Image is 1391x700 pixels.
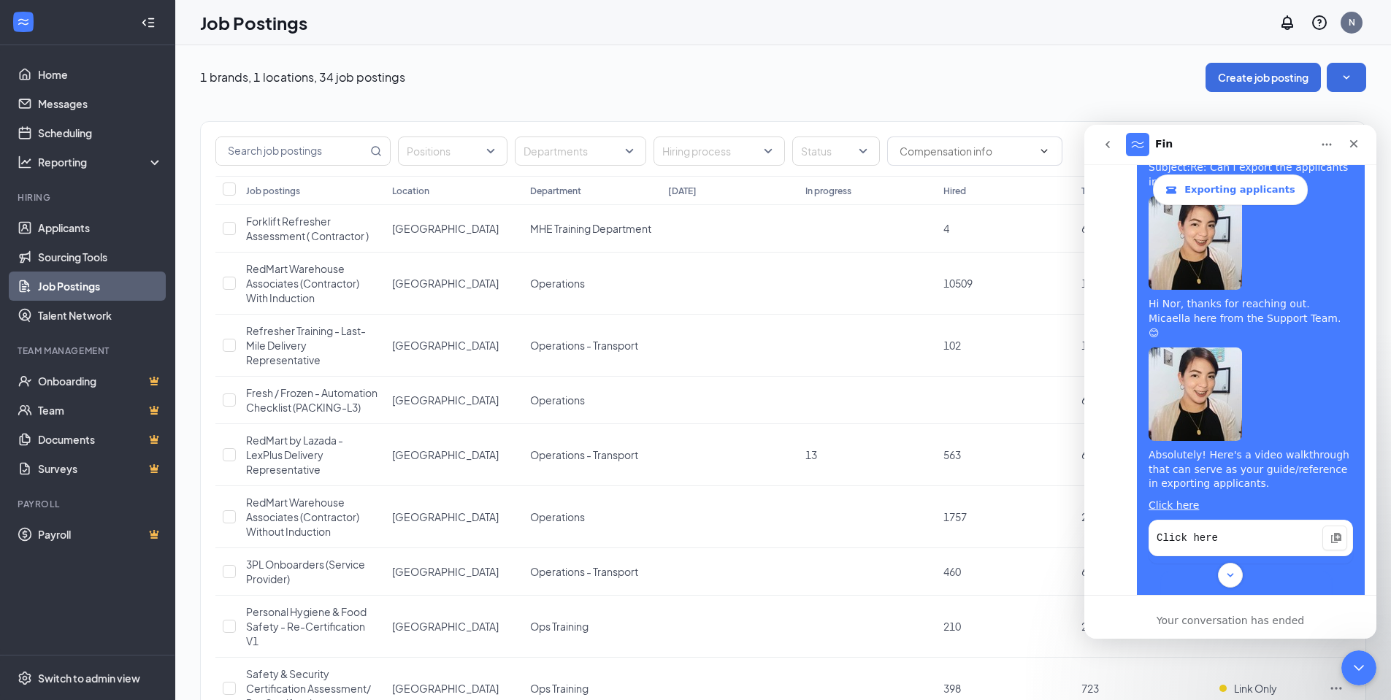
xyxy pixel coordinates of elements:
[1081,277,1111,290] span: 15427
[523,253,661,315] td: Operations
[1074,176,1212,205] th: Total
[18,671,32,685] svg: Settings
[385,486,523,548] td: Singapore
[1081,565,1099,578] span: 696
[943,277,973,290] span: 10509
[38,671,140,685] div: Switch to admin view
[392,339,499,352] span: [GEOGRAPHIC_DATA]
[900,143,1032,159] input: Compensation info
[392,565,499,578] span: [GEOGRAPHIC_DATA]
[64,374,115,386] a: Click here
[38,454,163,483] a: SurveysCrown
[1081,682,1099,695] span: 723
[246,386,378,414] span: Fresh / Frozen - Automation Checklist (PACKING-L3)
[392,277,499,290] span: [GEOGRAPHIC_DATA]
[18,155,32,169] svg: Analysis
[16,15,31,29] svg: WorkstreamLogo
[141,15,156,30] svg: Collapse
[392,448,499,461] span: [GEOGRAPHIC_DATA]
[64,72,158,165] img: Micaella Fulgencio
[1084,125,1376,639] iframe: To enrich screen reader interactions, please activate Accessibility in Grammarly extension settings
[1327,63,1366,92] button: SmallChevronDown
[943,222,949,235] span: 4
[530,277,585,290] span: Operations
[523,596,661,658] td: Ops Training
[246,496,359,538] span: RedMart Warehouse Associates (Contractor) Without Induction
[1081,339,1099,352] span: 123
[385,315,523,377] td: Singapore
[1081,620,1099,633] span: 295
[943,565,961,578] span: 460
[530,682,589,695] span: Ops Training
[530,448,638,461] span: Operations - Transport
[18,191,160,204] div: Hiring
[38,301,163,330] a: Talent Network
[392,185,429,197] div: Location
[216,137,367,165] input: Search job postings
[246,558,365,585] span: 3PL Onboarders (Service Provider)
[18,345,160,357] div: Team Management
[530,393,585,407] span: Operations
[1234,681,1277,696] span: Link Only
[936,176,1074,205] th: Hired
[385,424,523,486] td: Singapore
[238,401,263,426] div: Copy this code block to your clipboard.
[523,205,661,253] td: MHE Training Department
[661,176,799,205] th: [DATE]
[385,377,523,424] td: Singapore
[18,498,160,510] div: Payroll
[134,438,158,463] button: Scroll to bottom
[1081,222,1087,235] span: 6
[523,486,661,548] td: Operations
[246,324,366,366] span: Refresher Training - Last-Mile Delivery Representative
[523,315,661,377] td: Operations - Transport
[1081,448,1099,461] span: 680
[530,565,638,578] span: Operations - Transport
[530,620,589,633] span: Ops Training
[38,366,163,396] a: OnboardingCrown
[530,222,651,235] span: MHE Training Department
[385,596,523,658] td: Singapore
[38,272,163,301] a: Job Postings
[392,222,499,235] span: [GEOGRAPHIC_DATA]
[246,262,359,304] span: RedMart Warehouse Associates (Contractor) With Induction
[1311,14,1328,31] svg: QuestionInfo
[38,89,163,118] a: Messages
[943,510,967,523] span: 1757
[200,69,405,85] p: 1 brands, 1 locations, 34 job postings
[38,425,163,454] a: DocumentsCrown
[200,10,307,35] h1: Job Postings
[246,434,343,476] span: RedMart by Lazada - LexPlus Delivery Representative
[943,682,961,695] span: 398
[38,396,163,425] a: TeamCrown
[943,448,961,461] span: 563
[38,520,163,549] a: PayrollCrown
[1081,510,1105,523] span: 2627
[392,510,499,523] span: [GEOGRAPHIC_DATA]
[38,242,163,272] a: Sourcing Tools
[523,377,661,424] td: Operations
[38,118,163,147] a: Scheduling
[385,548,523,596] td: Singapore
[1339,70,1354,85] svg: SmallChevronDown
[530,510,585,523] span: Operations
[1038,145,1050,157] svg: ChevronDown
[798,176,936,205] th: In progress
[246,185,300,197] div: Job postings
[385,205,523,253] td: Singapore
[1341,650,1376,685] iframe: To enrich screen reader interactions, please activate Accessibility in Grammarly extension settings
[38,155,164,169] div: Reporting
[1081,393,1087,407] span: 6
[1279,14,1296,31] svg: Notifications
[523,548,661,596] td: Operations - Transport
[64,172,269,215] div: Hi Nor, thanks for reaching out. Micaella here from the Support Team. 😊
[530,339,638,352] span: Operations - Transport
[38,60,163,89] a: Home
[943,620,961,633] span: 210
